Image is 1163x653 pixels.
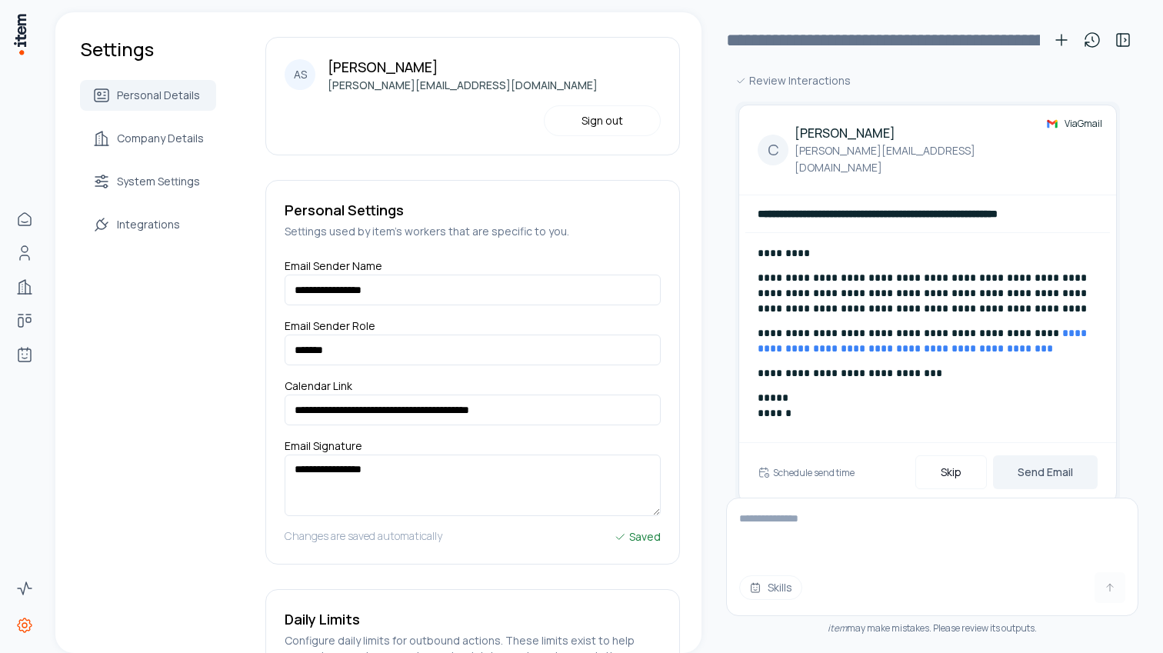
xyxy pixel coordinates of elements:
p: [PERSON_NAME][EMAIL_ADDRESS][DOMAIN_NAME] [328,78,598,93]
button: Sign out [544,105,661,136]
a: Home [9,204,40,235]
button: Send Email [993,455,1098,489]
div: C [758,135,788,165]
a: Activity [9,573,40,604]
label: Email Sender Role [285,318,375,339]
a: People [9,238,40,268]
button: Skills [739,575,802,600]
label: Calendar Link [285,378,352,399]
h5: Daily Limits [285,608,661,630]
div: Saved [614,528,661,545]
span: Skills [768,580,792,595]
span: System Settings [117,174,200,189]
div: Review Interactions [735,72,1120,89]
h5: Changes are saved automatically [285,528,442,545]
label: Email Sender Name [285,258,382,279]
button: New conversation [1046,25,1077,55]
span: Company Details [117,131,204,146]
i: item [828,621,847,635]
a: Integrations [80,209,216,240]
span: Personal Details [117,88,200,103]
h4: [PERSON_NAME] [795,124,1040,142]
a: Deals [9,305,40,336]
a: Company Details [80,123,216,154]
h6: Schedule send time [773,466,855,479]
img: gmail [1046,118,1058,130]
img: Item Brain Logo [12,12,28,56]
button: Toggle sidebar [1108,25,1138,55]
label: Email Signature [285,438,362,459]
div: AS [285,59,315,90]
p: [PERSON_NAME][EMAIL_ADDRESS][DOMAIN_NAME] [795,142,1040,176]
a: Agents [9,339,40,370]
a: Personal Details [80,80,216,111]
a: System Settings [80,166,216,197]
p: [PERSON_NAME] [328,56,598,78]
a: Settings [9,610,40,641]
h5: Settings used by item's workers that are specific to you. [285,224,661,239]
div: may make mistakes. Please review its outputs. [726,622,1138,635]
button: Skip [915,455,987,489]
h1: Settings [80,37,216,62]
a: Companies [9,272,40,302]
span: Via Gmail [1065,118,1102,130]
button: View history [1077,25,1108,55]
span: Integrations [117,217,180,232]
h5: Personal Settings [285,199,661,221]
